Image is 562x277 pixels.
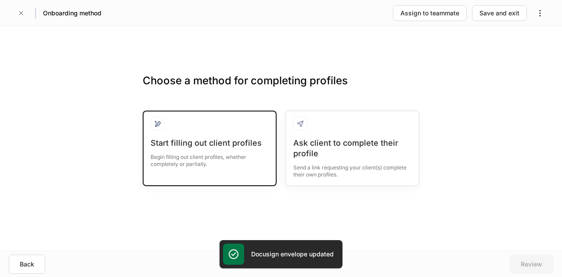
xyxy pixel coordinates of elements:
button: Assign to teammate [393,5,467,21]
h5: Docusign envelope updated [251,250,334,259]
div: Send a link requesting your client(s) complete their own profiles. [293,159,411,178]
div: Assign to teammate [400,9,459,18]
button: Save and exit [472,5,527,21]
div: Save and exit [479,9,519,18]
div: Back [20,260,34,269]
h3: Choose a method for completing profiles [143,74,419,102]
div: Review [521,260,542,269]
div: Ask client to complete their profile [293,138,411,159]
div: Begin filling out client profiles, whether completely or partially. [151,148,269,168]
button: Review [510,255,553,274]
button: Back [9,255,45,274]
h5: Onboarding method [43,9,101,18]
div: Start filling out client profiles [151,138,269,148]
